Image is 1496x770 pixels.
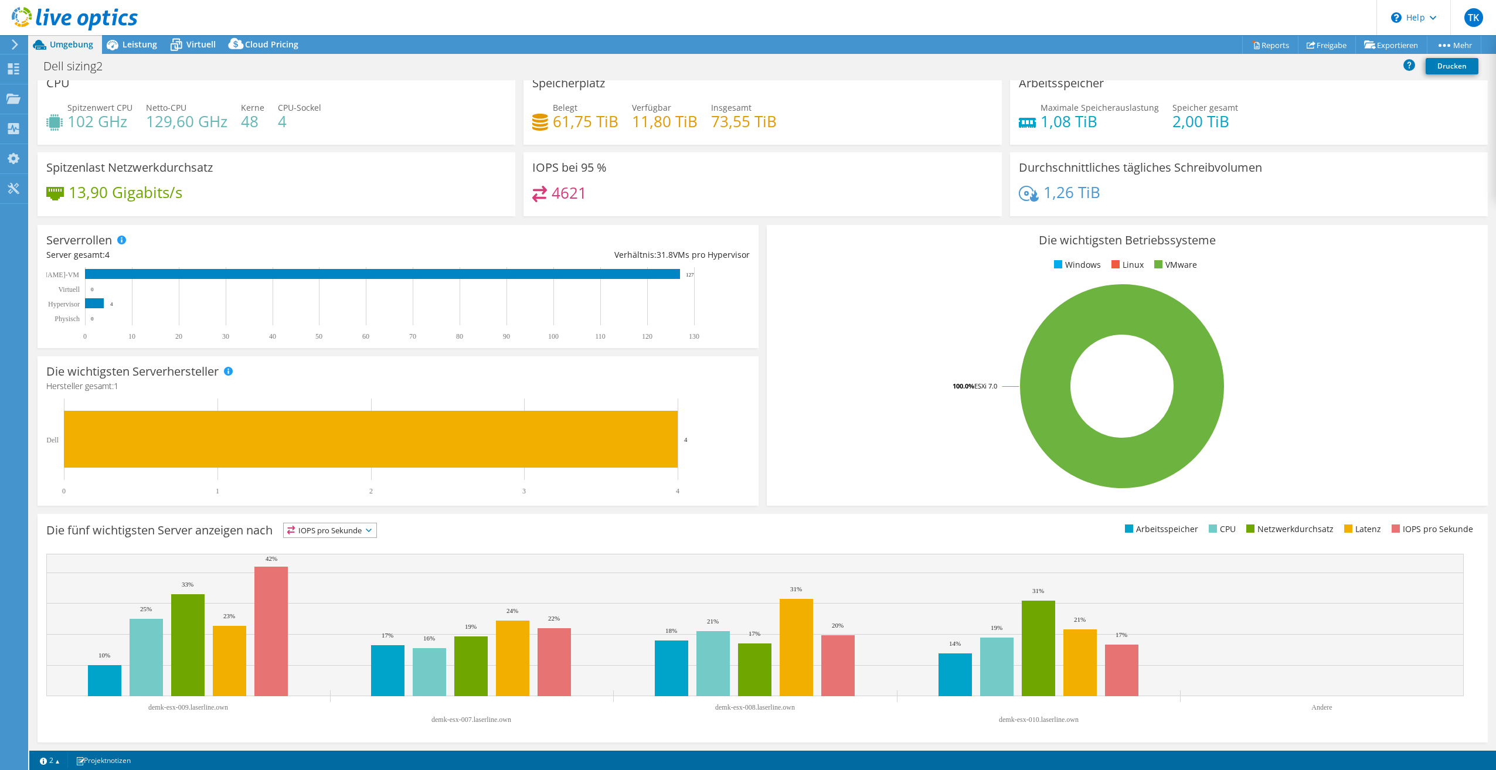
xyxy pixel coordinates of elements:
h4: 2,00 TiB [1172,115,1238,128]
text: 19% [991,624,1002,631]
tspan: 100.0% [953,381,974,390]
a: 2 [32,753,68,768]
h4: 1,08 TiB [1041,115,1159,128]
li: CPU [1206,523,1236,536]
h3: Speicherplatz [532,77,605,90]
text: demk-esx-008.laserline.own [715,703,795,711]
h3: Arbeitsspeicher [1019,77,1104,90]
text: 110 [595,332,606,340]
a: Reports [1242,36,1298,54]
text: 16% [423,635,435,642]
text: 40 [269,332,276,340]
span: Verfügbar [632,102,671,113]
h4: 129,60 GHz [146,115,227,128]
h3: CPU [46,77,70,90]
text: 1 [216,487,219,495]
text: 60 [362,332,369,340]
tspan: ESXi 7.0 [974,381,997,390]
text: Dell [46,436,59,444]
text: 0 [62,487,66,495]
span: IOPS pro Sekunde [284,523,376,537]
text: 0 [91,287,94,292]
text: 50 [315,332,322,340]
a: Drucken [1426,58,1478,74]
text: 2 [369,487,373,495]
h3: Spitzenlast Netzwerkdurchsatz [46,161,213,174]
text: 23% [223,612,235,619]
li: Arbeitsspeicher [1122,523,1198,536]
text: 17% [749,630,760,637]
div: Server gesamt: [46,248,398,261]
text: 3 [522,487,526,495]
li: Netzwerkdurchsatz [1243,523,1334,536]
h4: 1,26 TiB [1043,186,1100,199]
text: 21% [1074,616,1086,623]
span: Insgesamt [711,102,752,113]
text: 14% [949,640,961,647]
a: Exportieren [1355,36,1427,54]
h3: Die wichtigsten Serverhersteller [46,365,219,378]
text: 24% [506,607,518,614]
li: VMware [1151,258,1197,271]
text: 42% [266,555,277,562]
text: 21% [707,618,719,625]
text: Virtuell [58,285,80,294]
text: 90 [503,332,510,340]
text: 31% [790,585,802,592]
text: 80 [456,332,463,340]
span: TK [1464,8,1483,27]
text: Hypervisor [48,300,80,308]
h3: Serverrollen [46,234,112,247]
text: 33% [182,581,193,588]
h4: 13,90 Gigabits/s [69,186,182,199]
svg: \n [1391,12,1402,23]
text: demk-esx-009.laserline.own [148,703,228,711]
h4: Hersteller gesamt: [46,380,750,393]
span: Spitzenwert CPU [67,102,132,113]
li: Linux [1109,258,1144,271]
span: 31.8 [657,249,673,260]
text: 4 [684,436,688,443]
span: Maximale Speicherauslastung [1041,102,1159,113]
text: 120 [642,332,652,340]
text: 4 [110,301,113,307]
text: 20% [832,622,844,629]
div: Verhältnis: VMs pro Hypervisor [398,248,750,261]
span: Kerne [241,102,264,113]
h3: Die wichtigsten Betriebssysteme [776,234,1479,247]
h4: 73,55 TiB [711,115,777,128]
span: 4 [105,249,110,260]
span: Umgebung [50,39,93,50]
h3: IOPS bei 95 % [532,161,607,174]
text: 31% [1032,587,1044,594]
a: Mehr [1427,36,1481,54]
span: Belegt [553,102,577,113]
span: 1 [114,380,118,391]
li: Latenz [1341,523,1381,536]
text: demk-esx-010.laserline.own [999,716,1079,724]
a: Freigabe [1298,36,1356,54]
span: Netto-CPU [146,102,186,113]
text: 127 [686,272,694,278]
h4: 102 GHz [67,115,132,128]
text: demk-esx-007.laserline.own [431,716,511,724]
text: 10 [128,332,135,340]
h1: Dell sizing2 [38,60,121,73]
h3: Durchschnittliches tägliches Schreibvolumen [1019,161,1262,174]
text: 100 [548,332,559,340]
h4: 48 [241,115,264,128]
text: 130 [689,332,699,340]
a: Projektnotizen [67,753,139,768]
h4: 4621 [552,186,587,199]
text: 0 [83,332,87,340]
text: 18% [665,627,677,634]
text: Physisch [55,315,80,323]
text: 10% [98,652,110,659]
li: Windows [1051,258,1101,271]
text: 0 [91,316,94,322]
span: Speicher gesamt [1172,102,1238,113]
text: 22% [548,615,560,622]
text: 30 [222,332,229,340]
text: 4 [676,487,679,495]
text: 17% [382,632,393,639]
